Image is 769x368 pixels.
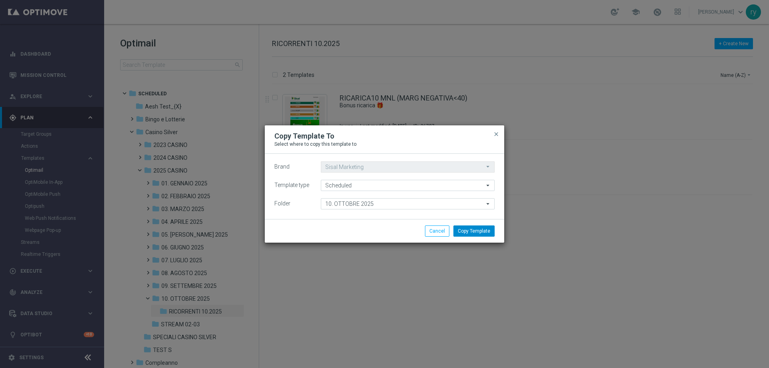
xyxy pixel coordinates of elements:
[493,131,499,137] span: close
[274,200,290,207] label: Folder
[274,182,309,189] label: Template type
[425,225,449,237] button: Cancel
[484,180,492,191] i: arrow_drop_down
[274,163,290,170] label: Brand
[453,225,495,237] button: Copy Template
[484,162,492,172] i: arrow_drop_down
[484,199,492,209] i: arrow_drop_down
[274,131,334,141] h2: Copy Template To
[274,141,495,147] p: Select where to copy this template to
